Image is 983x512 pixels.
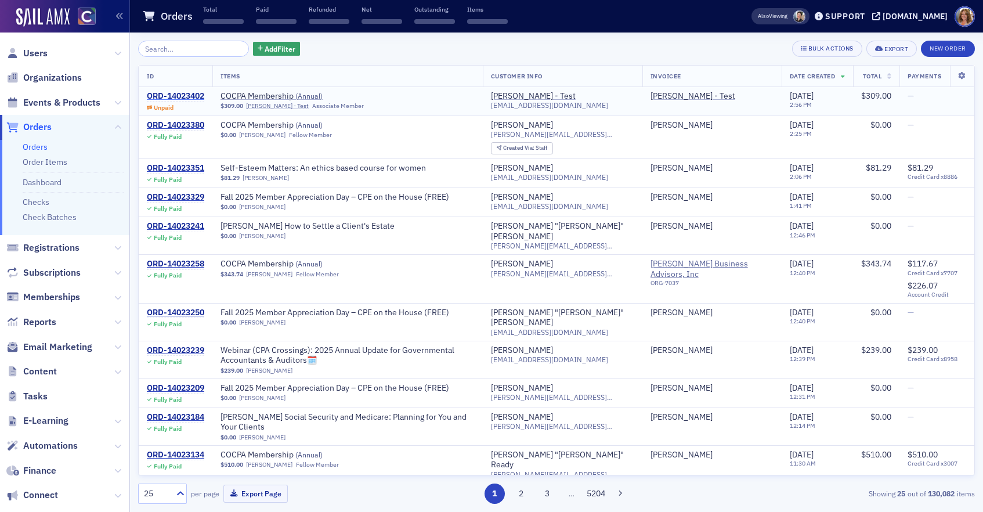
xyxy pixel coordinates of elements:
span: Zick Business Advisors, Inc [650,259,774,291]
a: [PERSON_NAME] [491,163,553,174]
span: $309.00 [221,102,243,110]
a: [PERSON_NAME] [246,367,292,374]
a: Email Marketing [6,341,92,354]
span: — [908,383,914,393]
div: Fellow Member [296,461,339,468]
time: 2:56 PM [790,100,812,109]
span: COCPA Membership [221,91,367,102]
time: 11:30 AM [790,459,816,467]
a: ORD-14023134 [147,450,204,460]
a: [PERSON_NAME] - Test [246,102,309,110]
span: [EMAIL_ADDRESS][DOMAIN_NAME] [491,202,608,211]
button: Export [866,41,917,57]
div: ORD-14023329 [147,192,204,203]
a: Connect [6,489,58,502]
a: Finance [6,464,56,477]
div: Fully Paid [154,396,182,403]
div: ORD-14023184 [147,412,204,423]
span: Finance [23,464,56,477]
div: [PERSON_NAME] [650,308,713,318]
span: Credit Card x8886 [908,173,966,181]
span: ‌ [309,19,349,24]
span: [PERSON_NAME][EMAIL_ADDRESS][DOMAIN_NAME] [491,393,634,402]
a: [PERSON_NAME] [243,174,289,182]
span: ‌ [467,19,508,24]
span: — [908,120,914,130]
div: ORD-14023402 [147,91,204,102]
span: Subscriptions [23,266,81,279]
div: Fully Paid [154,320,182,328]
span: $0.00 [221,434,236,441]
span: Theresa Shelton [650,192,774,203]
span: — [908,221,914,231]
div: Created Via: Staff [491,142,553,154]
span: [DATE] [790,449,814,460]
div: Fully Paid [154,358,182,366]
span: [DATE] [790,383,814,393]
a: [PERSON_NAME] [491,259,553,269]
a: COCPA Membership (Annual) [221,120,367,131]
a: Users [6,47,48,60]
div: [PERSON_NAME] [650,383,713,394]
a: Automations [6,439,78,452]
a: Reports [6,316,56,329]
button: 3 [537,484,558,504]
span: ‌ [256,19,297,24]
span: Content [23,365,57,378]
span: Customer Info [491,72,543,80]
h1: Orders [161,9,193,23]
a: [PERSON_NAME] [491,192,553,203]
span: Surgent's How to Settle a Client's Estate [221,221,395,232]
span: $0.00 [870,120,891,130]
time: 12:31 PM [790,392,815,401]
div: [PERSON_NAME] [650,345,713,356]
span: Automations [23,439,78,452]
a: [PERSON_NAME] [650,163,713,174]
span: Organizations [23,71,82,84]
a: [PERSON_NAME] [650,450,713,460]
a: Self-Esteem Matters: An ethics based course for women [221,163,426,174]
p: Items [467,5,508,13]
a: [PERSON_NAME] [246,461,292,468]
a: [PERSON_NAME] [239,203,285,211]
a: [PERSON_NAME] "[PERSON_NAME]" [PERSON_NAME] [491,221,634,241]
span: — [908,91,914,101]
a: ORD-14023258 [147,259,204,269]
a: [PERSON_NAME] [650,192,713,203]
span: Zick Business Advisors, Inc [650,259,774,279]
p: Net [362,5,402,13]
div: ORD-14023380 [147,120,204,131]
div: Fully Paid [154,205,182,212]
a: ORD-14023250 [147,308,204,318]
div: Staff [503,145,547,152]
a: Order Items [23,157,67,167]
span: Memberships [23,291,80,304]
div: Fellow Member [289,131,332,139]
button: Bulk Actions [792,41,862,57]
span: Add Filter [265,44,295,54]
a: SailAMX [16,8,70,27]
a: [PERSON_NAME] [650,221,713,232]
span: — [908,412,914,422]
span: E-Learning [23,414,68,427]
a: [PERSON_NAME] "[PERSON_NAME]" [PERSON_NAME] [491,308,634,328]
span: Account Credit [908,291,966,298]
time: 1:41 PM [790,201,812,210]
span: $239.00 [861,345,891,355]
div: ORD-14023241 [147,221,204,232]
a: [PERSON_NAME] [650,412,713,423]
a: View Homepage [70,8,96,27]
span: Jyl Jarnigan [650,163,774,174]
span: Tasks [23,390,48,403]
span: ‌ [203,19,244,24]
div: Associate Member [312,102,364,110]
span: $226.07 [908,280,938,291]
span: $0.00 [870,221,891,231]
